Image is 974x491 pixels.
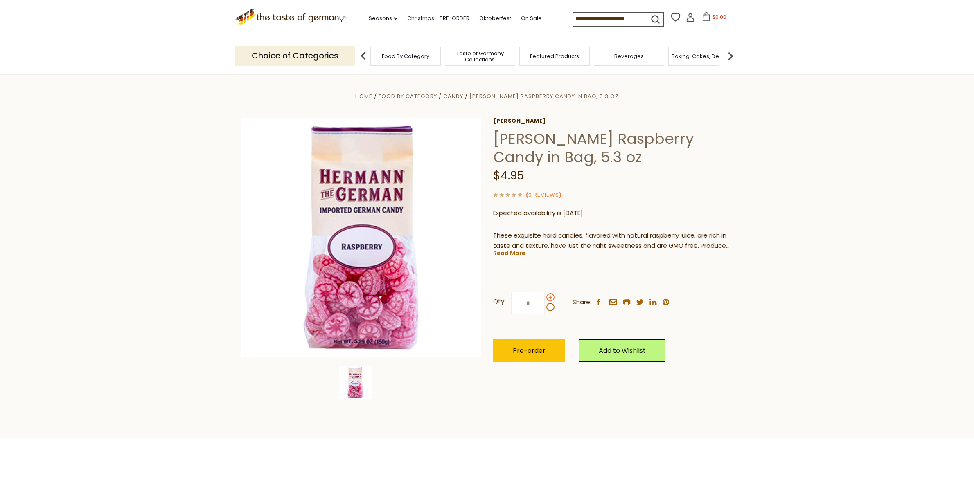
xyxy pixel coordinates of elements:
a: Featured Products [530,53,579,59]
a: Taste of Germany Collections [447,50,513,63]
p: Expected availability is [DATE] [493,208,733,218]
img: Hermann Raspberry Candy [339,366,372,399]
button: Pre-order [493,339,565,362]
h1: [PERSON_NAME] Raspberry Candy in Bag, 5.3 oz [493,130,733,166]
a: Christmas - PRE-ORDER [407,14,469,23]
a: Candy [443,92,463,100]
a: 0 Reviews [528,191,559,200]
p: These exquisite hard candies, flavored with natural raspberry juice, are rich in taste and textur... [493,231,733,251]
p: Choice of Categories [235,46,355,66]
a: [PERSON_NAME] [493,118,733,124]
a: Oktoberfest [479,14,511,23]
strong: Qty: [493,296,505,307]
a: Food By Category [379,92,437,100]
span: Pre-order [513,346,546,355]
span: $0.00 [712,13,726,20]
a: On Sale [521,14,542,23]
img: previous arrow [355,48,372,64]
a: Add to Wishlist [579,339,665,362]
a: Baking, Cakes, Desserts [672,53,735,59]
span: ( ) [526,191,561,199]
a: Food By Category [382,53,429,59]
span: Share: [573,297,591,307]
img: next arrow [722,48,739,64]
a: Beverages [614,53,644,59]
span: $4.95 [493,168,524,184]
a: Home [355,92,372,100]
a: [PERSON_NAME] Raspberry Candy in Bag, 5.3 oz [469,92,619,100]
a: Read More [493,249,525,257]
img: Hermann Raspberry Candy [241,118,481,357]
a: Seasons [369,14,397,23]
input: Qty: [511,292,545,314]
button: $0.00 [697,12,731,25]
